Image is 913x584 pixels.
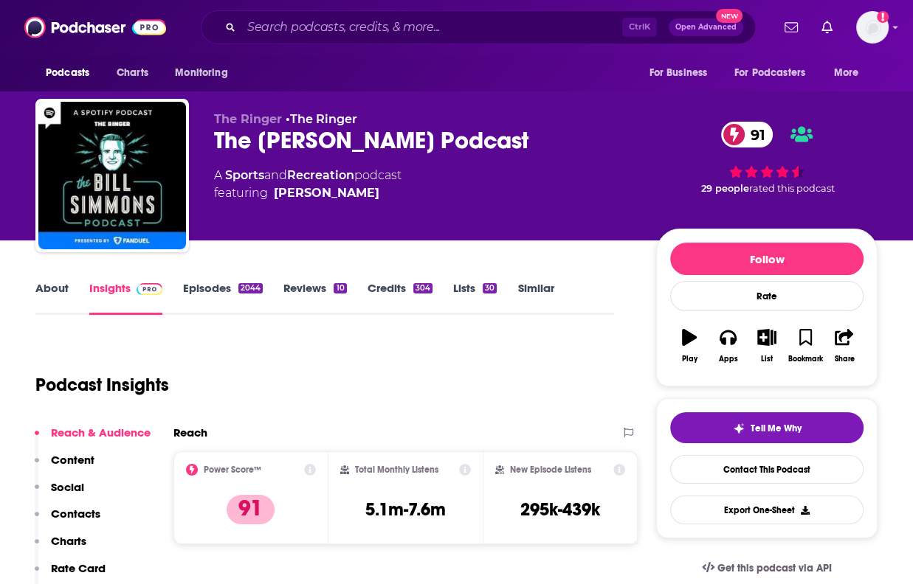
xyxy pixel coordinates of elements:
[682,355,697,364] div: Play
[35,59,108,87] button: open menu
[856,11,889,44] button: Show profile menu
[241,15,622,39] input: Search podcasts, credits, & more...
[709,319,747,372] button: Apps
[413,283,433,293] div: 304
[717,562,832,574] span: Get this podcast via API
[733,423,745,434] img: tell me why sparkle
[824,59,878,87] button: open menu
[274,184,379,202] a: Bill Simmons
[748,319,786,372] button: List
[716,9,743,23] span: New
[38,102,186,249] img: The Bill Simmons Podcast
[51,453,94,467] p: Content
[701,183,749,194] span: 29 people
[721,122,773,147] a: 91
[46,63,89,83] span: Podcasts
[264,168,287,182] span: and
[238,283,263,293] div: 2044
[670,281,864,311] div: Rate
[786,319,824,372] button: Bookmark
[35,425,151,453] button: Reach & Audience
[856,11,889,44] span: Logged in as gbrussel
[719,355,738,364] div: Apps
[517,281,554,315] a: Similar
[204,465,261,475] h2: Power Score™
[51,425,151,439] p: Reach & Audience
[825,319,864,372] button: Share
[669,18,743,36] button: Open AdvancedNew
[877,11,889,23] svg: Add a profile image
[725,59,827,87] button: open menu
[214,184,402,202] span: featuring
[638,59,726,87] button: open menu
[670,496,864,524] button: Export One-Sheet
[365,498,446,521] h3: 5.1m-7.6m
[670,243,864,275] button: Follow
[355,465,438,475] h2: Total Monthly Listens
[736,122,773,147] span: 91
[779,15,804,40] a: Show notifications dropdown
[51,507,100,521] p: Contacts
[656,112,878,204] div: 91 29 peoplerated this podcast
[483,283,497,293] div: 30
[788,355,823,364] div: Bookmark
[35,480,84,507] button: Social
[214,167,402,202] div: A podcast
[816,15,838,40] a: Show notifications dropdown
[749,183,835,194] span: rated this podcast
[670,412,864,443] button: tell me why sparkleTell Me Why
[137,283,162,295] img: Podchaser Pro
[35,453,94,480] button: Content
[761,355,773,364] div: List
[107,59,157,87] a: Charts
[287,168,354,182] a: Recreation
[35,507,100,534] button: Contacts
[734,63,805,83] span: For Podcasters
[751,423,802,434] span: Tell Me Why
[675,24,737,31] span: Open Advanced
[51,480,84,494] p: Social
[334,283,346,293] div: 10
[856,11,889,44] img: User Profile
[24,13,166,41] img: Podchaser - Follow, Share and Rate Podcasts
[520,498,600,521] h3: 295k-439k
[51,561,106,575] p: Rate Card
[834,63,859,83] span: More
[227,495,275,524] p: 91
[35,374,169,396] h1: Podcast Insights
[368,281,433,315] a: Credits304
[183,281,263,315] a: Episodes2044
[35,281,69,315] a: About
[290,112,357,126] a: The Ringer
[201,10,756,44] div: Search podcasts, credits, & more...
[649,63,707,83] span: For Business
[622,18,657,37] span: Ctrl K
[225,168,264,182] a: Sports
[214,112,282,126] span: The Ringer
[117,63,148,83] span: Charts
[89,281,162,315] a: InsightsPodchaser Pro
[510,465,591,475] h2: New Episode Listens
[35,534,86,561] button: Charts
[51,534,86,548] p: Charts
[286,112,357,126] span: •
[670,319,709,372] button: Play
[834,355,854,364] div: Share
[453,281,497,315] a: Lists30
[670,455,864,484] a: Contact This Podcast
[165,59,247,87] button: open menu
[175,63,227,83] span: Monitoring
[283,281,346,315] a: Reviews10
[173,425,207,439] h2: Reach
